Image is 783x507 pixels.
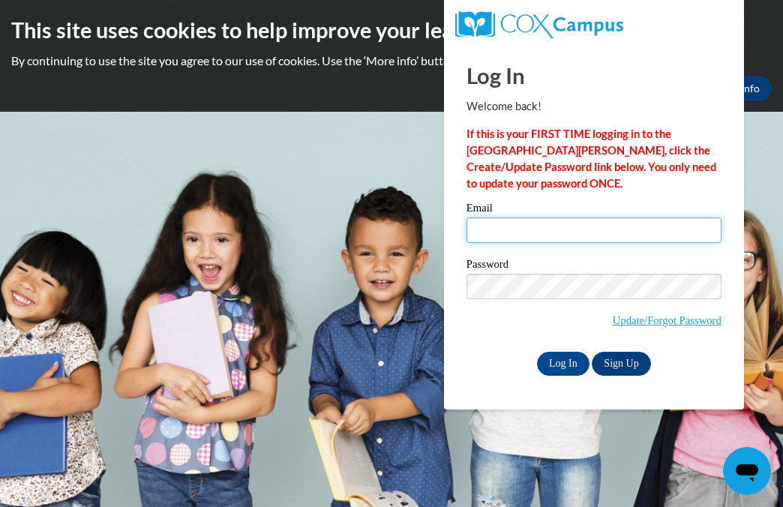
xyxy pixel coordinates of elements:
[592,352,650,376] a: Sign Up
[723,447,771,495] iframe: Button to launch messaging window
[466,202,721,217] label: Email
[537,352,589,376] input: Log In
[466,98,721,115] p: Welcome back!
[455,11,623,38] img: COX Campus
[466,127,716,190] strong: If this is your FIRST TIME logging in to the [GEOGRAPHIC_DATA][PERSON_NAME], click the Create/Upd...
[613,314,721,326] a: Update/Forgot Password
[466,60,721,91] h1: Log In
[11,15,772,45] h2: This site uses cookies to help improve your learning experience.
[11,52,772,69] p: By continuing to use the site you agree to our use of cookies. Use the ‘More info’ button to read...
[466,259,721,274] label: Password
